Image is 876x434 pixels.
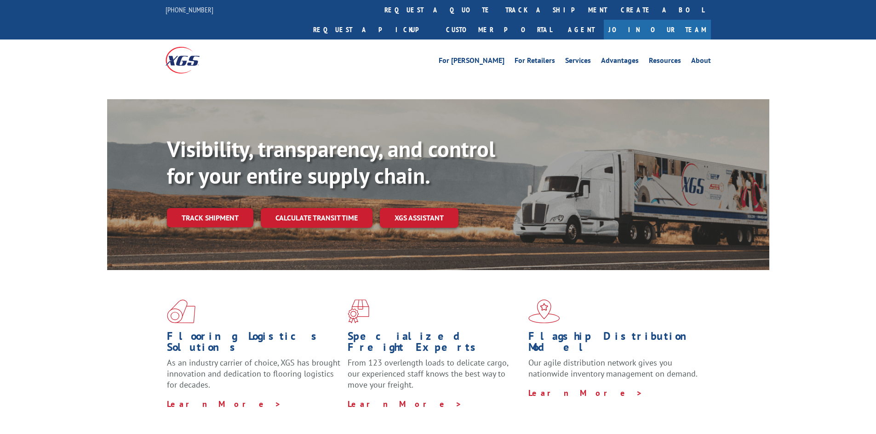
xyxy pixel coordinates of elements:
a: Learn More > [167,399,281,409]
a: Advantages [601,57,639,67]
a: Agent [559,20,604,39]
a: Calculate transit time [261,208,372,228]
a: Join Our Team [604,20,711,39]
a: Learn More > [348,399,462,409]
h1: Specialized Freight Experts [348,331,521,357]
h1: Flooring Logistics Solutions [167,331,341,357]
img: xgs-icon-total-supply-chain-intelligence-red [167,299,195,323]
a: XGS ASSISTANT [380,208,458,228]
a: Resources [649,57,681,67]
span: As an industry carrier of choice, XGS has brought innovation and dedication to flooring logistics... [167,357,340,390]
a: For Retailers [515,57,555,67]
p: From 123 overlength loads to delicate cargo, our experienced staff knows the best way to move you... [348,357,521,398]
a: Track shipment [167,208,253,227]
span: Our agile distribution network gives you nationwide inventory management on demand. [528,357,698,379]
a: Learn More > [528,388,643,398]
a: Customer Portal [439,20,559,39]
a: For [PERSON_NAME] [439,57,504,67]
a: Request a pickup [306,20,439,39]
img: xgs-icon-focused-on-flooring-red [348,299,369,323]
b: Visibility, transparency, and control for your entire supply chain. [167,135,495,190]
a: [PHONE_NUMBER] [166,5,213,14]
img: xgs-icon-flagship-distribution-model-red [528,299,560,323]
a: Services [565,57,591,67]
a: About [691,57,711,67]
h1: Flagship Distribution Model [528,331,702,357]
